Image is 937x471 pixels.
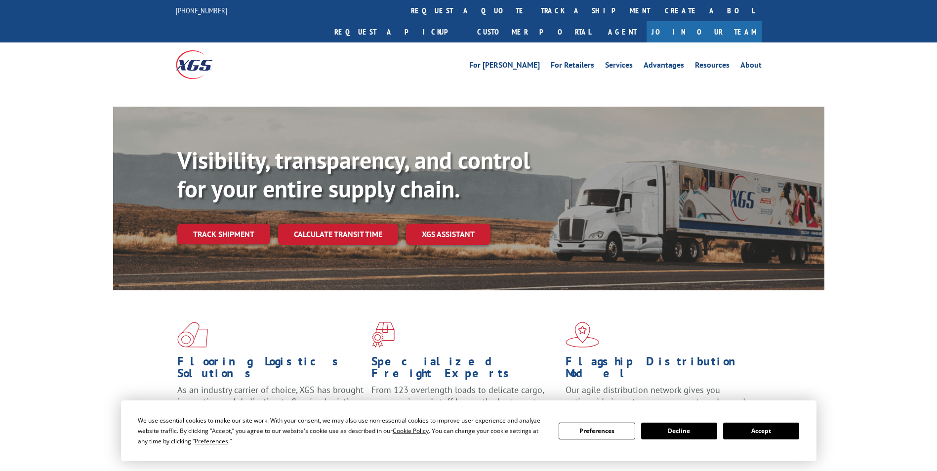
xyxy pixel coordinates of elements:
img: xgs-icon-flagship-distribution-model-red [566,322,600,348]
img: xgs-icon-focused-on-flooring-red [371,322,395,348]
a: Services [605,61,633,72]
div: We use essential cookies to make our site work. With your consent, we may also use non-essential ... [138,415,547,446]
img: xgs-icon-total-supply-chain-intelligence-red [177,322,208,348]
div: Cookie Consent Prompt [121,400,816,461]
b: Visibility, transparency, and control for your entire supply chain. [177,145,530,204]
a: About [740,61,762,72]
span: Cookie Policy [393,427,429,435]
a: XGS ASSISTANT [406,224,490,245]
a: Resources [695,61,730,72]
h1: Flagship Distribution Model [566,355,752,384]
a: Customer Portal [470,21,598,42]
a: Track shipment [177,224,270,244]
a: For [PERSON_NAME] [469,61,540,72]
p: From 123 overlength loads to delicate cargo, our experienced staff knows the best way to move you... [371,384,558,428]
button: Accept [723,423,799,439]
a: Agent [598,21,647,42]
h1: Specialized Freight Experts [371,355,558,384]
button: Decline [641,423,717,439]
span: As an industry carrier of choice, XGS has brought innovation and dedication to flooring logistics... [177,384,364,419]
span: Preferences [195,437,228,445]
h1: Flooring Logistics Solutions [177,355,364,384]
a: For Retailers [551,61,594,72]
button: Preferences [559,423,635,439]
a: Request a pickup [327,21,470,42]
a: Calculate transit time [278,224,398,245]
a: Join Our Team [647,21,762,42]
span: Our agile distribution network gives you nationwide inventory management on demand. [566,384,747,407]
a: [PHONE_NUMBER] [176,5,227,15]
a: Advantages [644,61,684,72]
